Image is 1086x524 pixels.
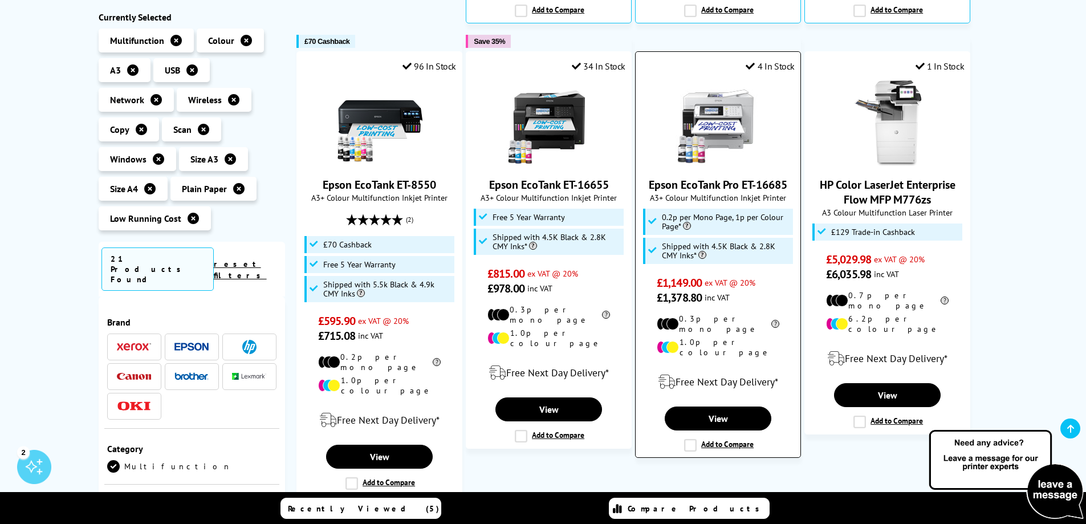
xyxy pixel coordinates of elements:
[110,35,164,46] span: Multifunction
[107,460,231,473] a: Multifunction
[304,37,349,46] span: £70 Cashback
[853,5,923,17] label: Add to Compare
[845,80,930,166] img: HP Color LaserJet Enterprise Flow MFP M776zs
[174,340,209,354] a: Epson
[214,259,267,281] a: reset filters
[358,330,383,341] span: inc VAT
[296,35,355,48] button: £70 Cashback
[926,428,1086,522] img: Open Live Chat window
[705,277,755,288] span: ex VAT @ 20%
[874,269,899,279] span: inc VAT
[662,213,791,231] span: 0.2p per Mono Page, 1p per Colour Page*
[323,280,452,298] span: Shipped with 5.5k Black & 4.9k CMY Inks
[323,260,396,269] span: Free 5 Year Warranty
[117,340,151,354] a: Xerox
[303,404,456,436] div: modal_delivery
[117,401,151,411] img: OKI
[174,369,209,384] a: Brother
[746,60,795,72] div: 4 In Stock
[641,192,795,203] span: A3+ Colour Multifunction Inkjet Printer
[628,503,766,514] span: Compare Products
[493,213,565,222] span: Free 5 Year Warranty
[182,183,227,194] span: Plain Paper
[402,60,456,72] div: 96 In Stock
[676,157,761,168] a: Epson EcoTank Pro ET-16685
[487,304,610,325] li: 0.3p per mono page
[684,5,754,17] label: Add to Compare
[572,60,625,72] div: 34 In Stock
[318,328,355,343] span: £715.08
[826,267,871,282] span: £6,035.98
[527,268,578,279] span: ex VAT @ 20%
[17,446,30,458] div: 2
[487,328,610,348] li: 1.0p per colour page
[303,192,456,203] span: A3+ Colour Multifunction Inkjet Printer
[117,369,151,384] a: Canon
[641,366,795,398] div: modal_delivery
[337,80,422,166] img: Epson EcoTank ET-8550
[318,314,355,328] span: £595.90
[665,407,771,430] a: View
[506,157,592,168] a: Epson EcoTank ET-16655
[495,397,601,421] a: View
[487,281,524,296] span: £978.00
[916,60,965,72] div: 1 In Stock
[110,94,144,105] span: Network
[110,124,129,135] span: Copy
[657,275,702,290] span: £1,149.00
[101,247,214,291] span: 21 Products Found
[649,177,787,192] a: Epson EcoTank Pro ET-16685
[232,373,266,380] img: Lexmark
[472,357,625,389] div: modal_delivery
[232,340,266,354] a: HP
[165,64,180,76] span: USB
[487,266,524,281] span: £815.00
[506,80,592,166] img: Epson EcoTank ET-16655
[853,416,923,428] label: Add to Compare
[173,124,192,135] span: Scan
[288,503,440,514] span: Recently Viewed (5)
[318,375,441,396] li: 1.0p per colour page
[337,157,422,168] a: Epson EcoTank ET-8550
[232,369,266,384] a: Lexmark
[657,314,779,334] li: 0.3p per mono page
[831,228,915,237] span: £129 Trade-in Cashback
[489,177,609,192] a: Epson EcoTank ET-16655
[826,290,949,311] li: 0.7p per mono page
[174,372,209,380] img: Brother
[826,314,949,334] li: 6.2p per colour page
[107,316,277,328] div: Brand
[117,343,151,351] img: Xerox
[326,445,432,469] a: View
[107,443,277,454] div: Category
[657,290,702,305] span: £1,378.80
[466,35,511,48] button: Save 35%
[110,183,138,194] span: Size A4
[110,64,121,76] span: A3
[515,5,584,17] label: Add to Compare
[493,233,621,251] span: Shipped with 4.5K Black & 2.8K CMY Inks*
[874,254,925,265] span: ex VAT @ 20%
[515,430,584,442] label: Add to Compare
[834,383,940,407] a: View
[657,337,779,358] li: 1.0p per colour page
[188,94,222,105] span: Wireless
[99,11,286,23] div: Currently Selected
[358,315,409,326] span: ex VAT @ 20%
[845,157,930,168] a: HP Color LaserJet Enterprise Flow MFP M776zs
[208,35,234,46] span: Colour
[323,240,372,249] span: £70 Cashback
[705,292,730,303] span: inc VAT
[242,340,257,354] img: HP
[811,207,964,218] span: A3 Colour Multifunction Laser Printer
[684,439,754,452] label: Add to Compare
[345,477,415,490] label: Add to Compare
[820,177,955,207] a: HP Color LaserJet Enterprise Flow MFP M776zs
[609,498,770,519] a: Compare Products
[117,373,151,380] img: Canon
[174,343,209,351] img: Epson
[826,252,871,267] span: £5,029.98
[406,209,413,230] span: (2)
[280,498,441,519] a: Recently Viewed (5)
[527,283,552,294] span: inc VAT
